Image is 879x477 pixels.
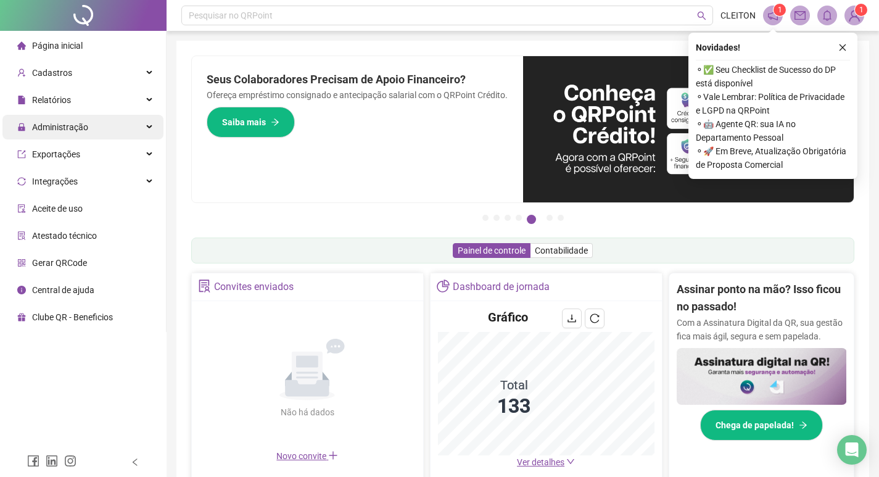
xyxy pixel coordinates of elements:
[516,215,522,221] button: 4
[837,435,867,465] div: Open Intercom Messenger
[207,107,295,138] button: Saiba mais
[32,204,83,214] span: Aceite de uso
[64,455,76,467] span: instagram
[799,421,807,429] span: arrow-right
[222,115,266,129] span: Saiba mais
[271,118,279,127] span: arrow-right
[17,286,26,294] span: info-circle
[214,276,294,297] div: Convites enviados
[517,457,564,467] span: Ver detalhes
[250,405,364,419] div: Não há dados
[720,9,756,22] span: CLEITON
[17,231,26,240] span: solution
[32,285,94,295] span: Central de ajuda
[453,276,550,297] div: Dashboard de jornada
[677,281,847,316] h2: Assinar ponto na mão? Isso ficou no passado!
[855,4,867,16] sup: Atualize o seu contato no menu Meus Dados
[17,150,26,159] span: export
[131,458,139,467] span: left
[32,95,71,105] span: Relatórios
[32,41,83,51] span: Página inicial
[774,4,786,16] sup: 1
[32,176,78,186] span: Integrações
[17,313,26,321] span: gift
[32,149,80,159] span: Exportações
[17,259,26,267] span: qrcode
[566,457,575,466] span: down
[859,6,864,14] span: 1
[32,258,87,268] span: Gerar QRCode
[677,348,847,405] img: banner%2F02c71560-61a6-44d4-94b9-c8ab97240462.png
[547,215,553,221] button: 6
[198,280,211,292] span: solution
[845,6,864,25] img: 93516
[328,450,338,460] span: plus
[437,280,450,292] span: pie-chart
[838,43,847,52] span: close
[696,144,850,172] span: ⚬ 🚀 Em Breve, Atualização Obrigatória de Proposta Comercial
[32,312,113,322] span: Clube QR - Beneficios
[488,309,528,326] h4: Gráfico
[17,123,26,131] span: lock
[517,457,575,467] a: Ver detalhes down
[32,231,97,241] span: Atestado técnico
[17,177,26,186] span: sync
[207,71,508,88] h2: Seus Colaboradores Precisam de Apoio Financeiro?
[482,215,489,221] button: 1
[696,41,740,54] span: Novidades !
[32,122,88,132] span: Administração
[207,88,508,102] p: Ofereça empréstimo consignado e antecipação salarial com o QRPoint Crédito.
[767,10,778,21] span: notification
[567,313,577,323] span: download
[697,11,706,20] span: search
[778,6,782,14] span: 1
[17,41,26,50] span: home
[27,455,39,467] span: facebook
[696,63,850,90] span: ⚬ ✅ Seu Checklist de Sucesso do DP está disponível
[794,10,806,21] span: mail
[17,68,26,77] span: user-add
[523,56,854,202] img: banner%2F11e687cd-1386-4cbd-b13b-7bd81425532d.png
[17,96,26,104] span: file
[527,215,536,224] button: 5
[677,316,847,343] p: Com a Assinatura Digital da QR, sua gestão fica mais ágil, segura e sem papelada.
[590,313,600,323] span: reload
[493,215,500,221] button: 2
[700,410,823,441] button: Chega de papelada!
[46,455,58,467] span: linkedin
[822,10,833,21] span: bell
[505,215,511,221] button: 3
[558,215,564,221] button: 7
[458,246,526,255] span: Painel de controle
[716,418,794,432] span: Chega de papelada!
[535,246,588,255] span: Contabilidade
[32,68,72,78] span: Cadastros
[17,204,26,213] span: audit
[276,451,338,461] span: Novo convite
[696,117,850,144] span: ⚬ 🤖 Agente QR: sua IA no Departamento Pessoal
[696,90,850,117] span: ⚬ Vale Lembrar: Política de Privacidade e LGPD na QRPoint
